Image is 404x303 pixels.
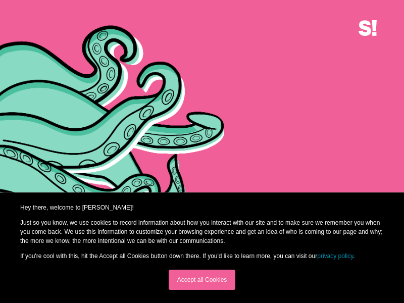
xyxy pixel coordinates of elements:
[359,20,377,36] img: This is an image of the white S! logo
[317,252,353,260] a: privacy policy
[169,270,236,290] a: Accept all Cookies
[20,251,384,261] p: If you're cool with this, hit the Accept all Cookies button down there. If you'd like to learn mo...
[20,203,384,212] p: Hey there, welcome to [PERSON_NAME]!
[20,218,384,245] p: Just so you know, we use cookies to record information about how you interact with our site and t...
